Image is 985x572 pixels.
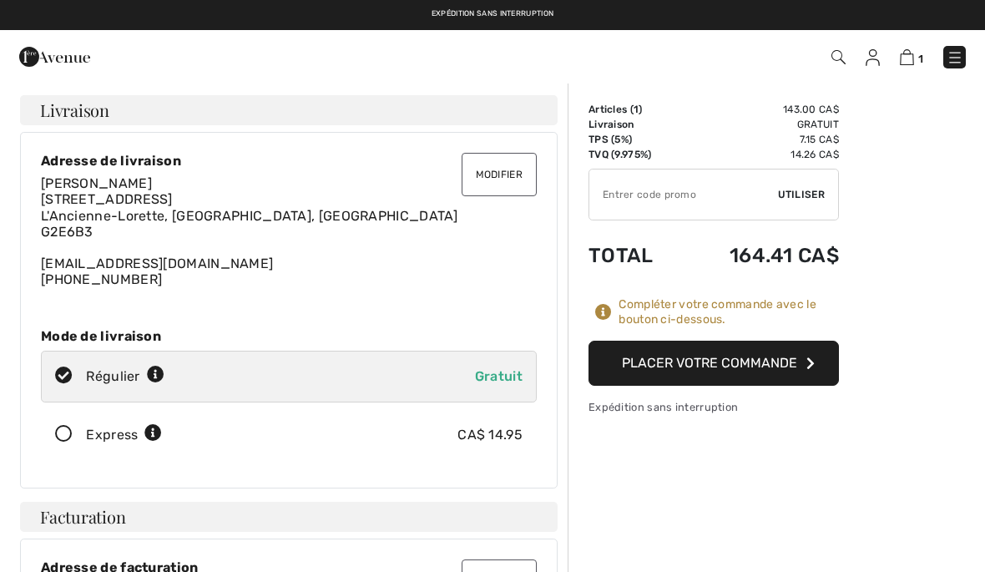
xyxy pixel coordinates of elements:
[589,170,778,220] input: Code promo
[866,49,880,66] img: Mes infos
[41,191,458,239] span: [STREET_ADDRESS] L'Ancienne-Lorette, [GEOGRAPHIC_DATA], [GEOGRAPHIC_DATA] G2E6B3
[900,49,914,65] img: Panier d'achat
[86,367,164,387] div: Régulier
[41,175,152,191] span: [PERSON_NAME]
[41,175,537,287] div: [EMAIL_ADDRESS][DOMAIN_NAME] [PHONE_NUMBER]
[19,48,90,63] a: 1ère Avenue
[947,49,963,66] img: Menu
[41,153,537,169] div: Adresse de livraison
[900,47,923,67] a: 1
[588,227,681,284] td: Total
[457,425,523,445] div: CA$ 14.95
[681,102,839,117] td: 143.00 CA$
[475,368,523,384] span: Gratuit
[619,297,839,327] div: Compléter votre commande avec le bouton ci-dessous.
[19,40,90,73] img: 1ère Avenue
[588,117,681,132] td: Livraison
[40,509,126,525] span: Facturation
[634,104,639,115] span: 1
[588,147,681,162] td: TVQ (9.975%)
[681,117,839,132] td: Gratuit
[681,147,839,162] td: 14.26 CA$
[588,399,839,415] div: Expédition sans interruption
[681,132,839,147] td: 7.15 CA$
[588,341,839,386] button: Placer votre commande
[778,187,825,202] span: Utiliser
[681,227,839,284] td: 164.41 CA$
[462,153,537,196] button: Modifier
[86,425,162,445] div: Express
[831,50,846,64] img: Recherche
[588,102,681,117] td: Articles ( )
[918,53,923,65] span: 1
[41,328,537,344] div: Mode de livraison
[40,102,109,119] span: Livraison
[588,132,681,147] td: TPS (5%)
